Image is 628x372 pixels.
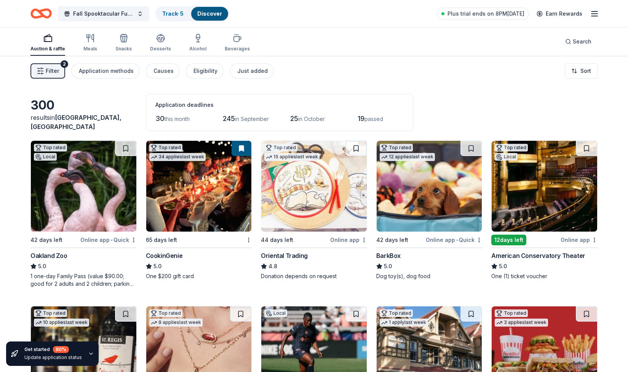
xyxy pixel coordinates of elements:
[165,116,190,122] span: this month
[80,235,137,245] div: Online app Quick
[34,319,89,327] div: 10 applies last week
[189,46,206,52] div: Alcohol
[30,113,137,131] div: results
[230,63,274,79] button: Just added
[73,9,134,18] span: Fall Spooktacular Fundraiser
[380,319,428,327] div: 1 apply last week
[30,235,62,245] div: 42 days left
[223,114,235,122] span: 245
[162,10,184,17] a: Track· 5
[149,153,206,161] div: 34 applies last week
[261,272,367,280] div: Donation depends on request
[34,309,67,317] div: Top rated
[189,31,206,56] button: Alcohol
[298,116,325,122] span: in October
[491,251,585,260] div: American Conservatory Theater
[261,141,367,232] img: Image for Oriental Trading
[34,153,57,161] div: Local
[495,153,518,161] div: Local
[376,235,408,245] div: 42 days left
[153,262,161,271] span: 5.0
[235,116,269,122] span: in September
[376,251,401,260] div: BarkBox
[30,98,137,113] div: 300
[437,8,529,20] a: Plus trial ends on 8PM[DATE]
[83,31,97,56] button: Meals
[24,354,82,361] div: Update application status
[30,5,52,23] a: Home
[61,60,68,68] div: 2
[491,235,526,245] div: 12 days left
[115,31,132,56] button: Snacks
[46,66,59,76] span: Filter
[150,31,171,56] button: Desserts
[573,37,591,46] span: Search
[532,7,587,21] a: Earn Rewards
[264,153,320,161] div: 15 applies last week
[34,144,67,151] div: Top rated
[149,144,182,151] div: Top rated
[491,272,598,280] div: One (1) ticket voucher
[155,114,165,122] span: 30
[380,144,413,151] div: Top rated
[30,63,65,79] button: Filter2
[30,114,121,130] span: in
[71,63,140,79] button: Application methods
[193,66,217,76] div: Eligibility
[30,31,65,56] button: Auction & raffle
[384,262,392,271] span: 5.0
[30,272,137,288] div: 1 one-day Family Pass (value $90.00; good for 2 adults and 2 children; parking is included)
[31,141,136,232] img: Image for Oakland Zoo
[495,309,528,317] div: Top rated
[225,31,250,56] button: Beverages
[197,10,222,17] a: Discover
[358,114,364,122] span: 19
[565,63,598,79] button: Sort
[149,309,182,317] div: Top rated
[79,66,134,76] div: Application methods
[155,6,229,21] button: Track· 5Discover
[186,63,224,79] button: Eligibility
[495,144,528,151] div: Top rated
[261,251,308,260] div: Oriental Trading
[492,141,597,232] img: Image for American Conservatory Theater
[30,114,121,130] span: [GEOGRAPHIC_DATA], [GEOGRAPHIC_DATA]
[115,46,132,52] div: Snacks
[237,66,268,76] div: Just added
[495,319,548,327] div: 3 applies last week
[146,140,252,280] a: Image for CookinGenieTop rated34 applieslast week65 days leftCookinGenie5.0One $200 gift card
[447,9,524,18] span: Plus trial ends on 8PM[DATE]
[150,46,171,52] div: Desserts
[24,346,82,353] div: Get started
[111,237,112,243] span: •
[290,114,298,122] span: 25
[580,66,591,76] span: Sort
[83,46,97,52] div: Meals
[261,235,293,245] div: 44 days left
[376,140,483,280] a: Image for BarkBoxTop rated12 applieslast week42 days leftOnline app•QuickBarkBox5.0Dog toy(s), do...
[146,141,252,232] img: Image for CookinGenie
[261,140,367,280] a: Image for Oriental TradingTop rated15 applieslast week44 days leftOnline appOriental Trading4.8Do...
[155,100,404,110] div: Application deadlines
[58,6,149,21] button: Fall Spooktacular Fundraiser
[264,309,287,317] div: Local
[146,63,180,79] button: Causes
[499,262,507,271] span: 5.0
[153,66,174,76] div: Causes
[380,153,435,161] div: 12 applies last week
[146,251,183,260] div: CookinGenie
[559,34,598,49] button: Search
[264,144,297,151] div: Top rated
[38,262,46,271] span: 5.0
[330,235,367,245] div: Online app
[30,140,137,288] a: Image for Oakland ZooTop ratedLocal42 days leftOnline app•QuickOakland Zoo5.01 one-day Family Pas...
[146,272,252,280] div: One $200 gift card
[377,141,482,232] img: Image for BarkBox
[268,262,277,271] span: 4.8
[30,46,65,52] div: Auction & raffle
[456,237,458,243] span: •
[149,319,203,327] div: 9 applies last week
[146,235,177,245] div: 65 days left
[225,46,250,52] div: Beverages
[376,272,483,280] div: Dog toy(s), dog food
